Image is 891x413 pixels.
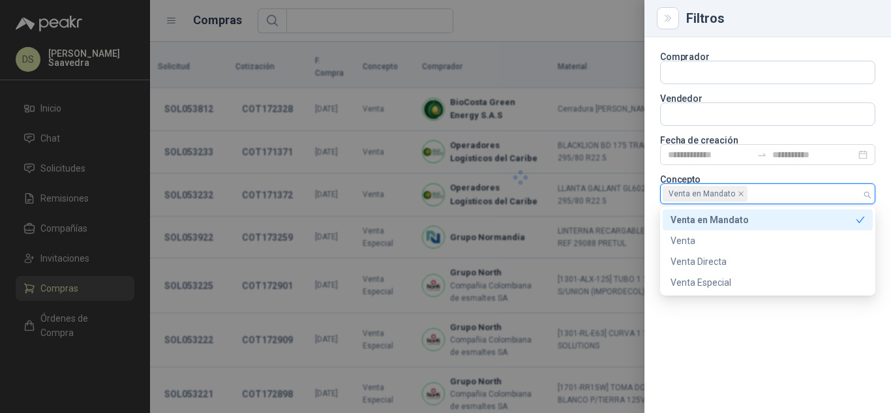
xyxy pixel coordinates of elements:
span: Venta en Mandato [669,187,735,201]
span: swap-right [757,149,767,160]
p: Concepto [660,176,875,183]
p: Comprador [660,53,875,61]
div: Venta [671,234,865,248]
span: check [856,215,865,224]
span: close [738,191,744,197]
div: Venta en Mandato [671,213,856,227]
div: Venta Especial [663,272,873,293]
div: Venta Directa [671,254,865,269]
span: to [757,149,767,160]
div: Venta Directa [663,251,873,272]
div: Venta [663,230,873,251]
div: Filtros [686,12,875,25]
div: Venta en Mandato [663,209,873,230]
button: Close [660,10,676,26]
span: Venta en Mandato [663,186,748,202]
p: Fecha de creación [660,136,875,144]
div: Venta Especial [671,275,865,290]
p: Vendedor [660,95,875,102]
